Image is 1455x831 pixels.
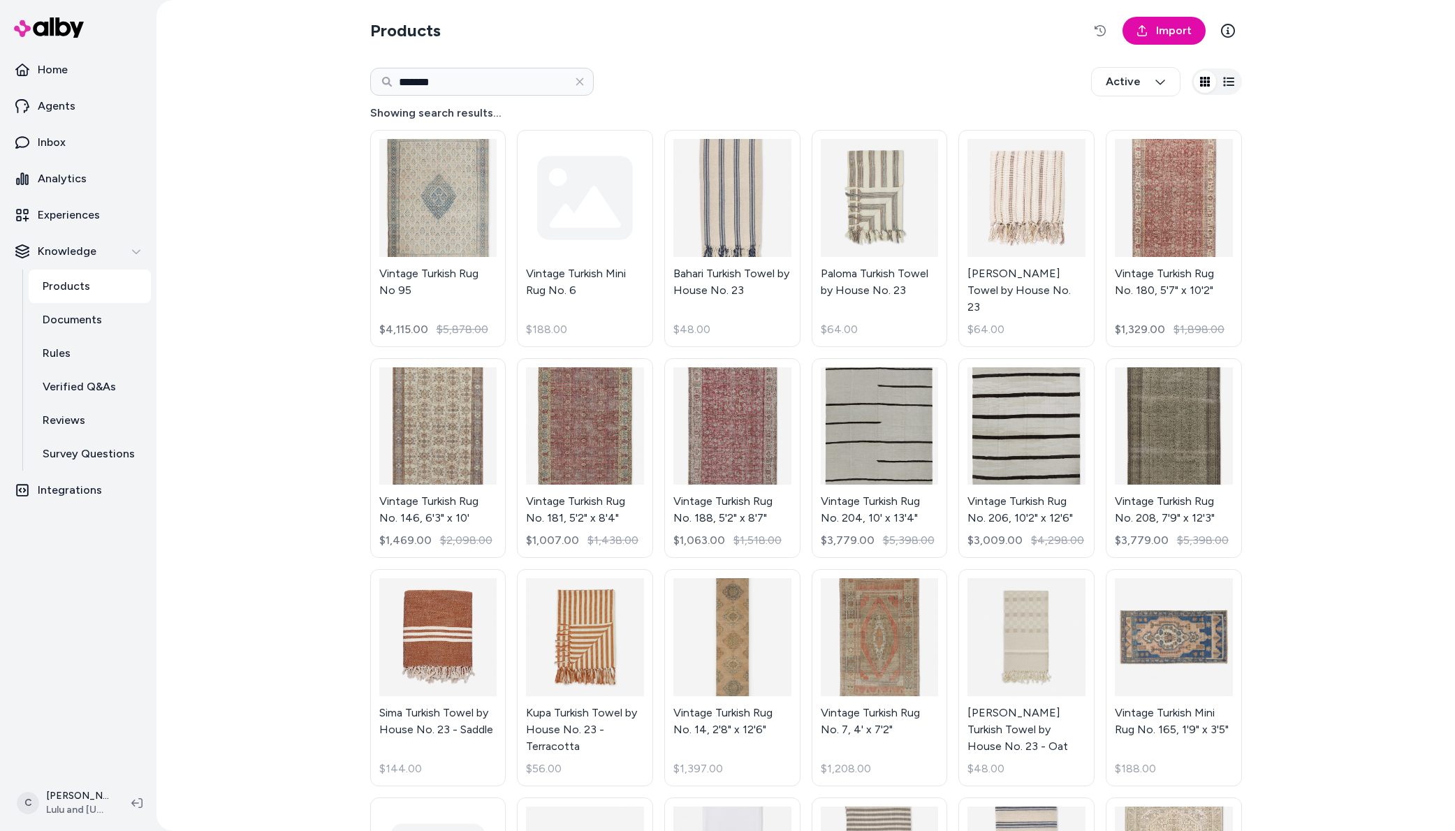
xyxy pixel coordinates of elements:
[6,198,151,232] a: Experiences
[1123,17,1206,45] a: Import
[370,20,441,42] h2: Products
[43,278,90,295] p: Products
[17,792,39,814] span: C
[958,358,1095,559] a: Vintage Turkish Rug No. 206, 10'2" x 12'6"Vintage Turkish Rug No. 206, 10'2" x 12'6"$3,009.00$4,2...
[517,358,653,559] a: Vintage Turkish Rug No. 181, 5'2" x 8'4"Vintage Turkish Rug No. 181, 5'2" x 8'4"$1,007.00$1,438.00
[1106,358,1242,559] a: Vintage Turkish Rug No. 208, 7'9" x 12'3"Vintage Turkish Rug No. 208, 7'9" x 12'3"$3,779.00$5,398.00
[517,130,653,347] a: Vintage Turkish Mini Rug No. 6$188.00
[29,303,151,337] a: Documents
[43,378,116,395] p: Verified Q&As
[812,569,948,786] a: Vintage Turkish Rug No. 7, 4' x 7'2"Vintage Turkish Rug No. 7, 4' x 7'2"$1,208.00
[38,134,66,151] p: Inbox
[29,270,151,303] a: Products
[38,98,75,115] p: Agents
[6,235,151,268] button: Knowledge
[38,61,68,78] p: Home
[43,412,85,429] p: Reviews
[29,337,151,370] a: Rules
[517,569,653,786] a: Kupa Turkish Towel by House No. 23 - TerracottaKupa Turkish Towel by House No. 23 - Terracotta$56.00
[664,358,800,559] a: Vintage Turkish Rug No. 188, 5'2" x 8'7"Vintage Turkish Rug No. 188, 5'2" x 8'7"$1,063.00$1,518.00
[1106,569,1242,786] a: Vintage Turkish Mini Rug No. 165, 1'9" x 3'5"Vintage Turkish Mini Rug No. 165, 1'9" x 3'5"$188.00
[46,789,109,803] p: [PERSON_NAME]
[370,358,506,559] a: Vintage Turkish Rug No. 146, 6'3" x 10'Vintage Turkish Rug No. 146, 6'3" x 10'$1,469.00$2,098.00
[6,53,151,87] a: Home
[46,803,109,817] span: Lulu and [US_STATE]
[1091,67,1180,96] button: Active
[664,569,800,786] a: Vintage Turkish Rug No. 14, 2'8" x 12'6"Vintage Turkish Rug No. 14, 2'8" x 12'6"$1,397.00
[6,89,151,123] a: Agents
[14,17,84,38] img: alby Logo
[370,130,506,347] a: Vintage Turkish Rug No 95Vintage Turkish Rug No 95$4,115.00$5,878.00
[29,370,151,404] a: Verified Q&As
[43,446,135,462] p: Survey Questions
[1156,22,1192,39] span: Import
[43,311,102,328] p: Documents
[29,404,151,437] a: Reviews
[958,130,1095,347] a: Fiona Turkish Towel by House No. 23[PERSON_NAME] Towel by House No. 23$64.00
[43,345,71,362] p: Rules
[812,358,948,559] a: Vintage Turkish Rug No. 204, 10' x 13'4"Vintage Turkish Rug No. 204, 10' x 13'4"$3,779.00$5,398.00
[812,130,948,347] a: Paloma Turkish Towel by House No. 23Paloma Turkish Towel by House No. 23$64.00
[664,130,800,347] a: Bahari Turkish Towel by House No. 23Bahari Turkish Towel by House No. 23$48.00
[38,207,100,223] p: Experiences
[38,482,102,499] p: Integrations
[29,437,151,471] a: Survey Questions
[6,473,151,507] a: Integrations
[8,781,120,825] button: C[PERSON_NAME]Lulu and [US_STATE]
[370,105,1242,122] h4: Showing search results...
[370,569,506,786] a: Sima Turkish Towel by House No. 23 - SaddleSima Turkish Towel by House No. 23 - Saddle$144.00
[38,243,96,260] p: Knowledge
[1106,130,1242,347] a: Vintage Turkish Rug No. 180, 5'7" x 10'2"Vintage Turkish Rug No. 180, 5'7" x 10'2"$1,329.00$1,898.00
[958,569,1095,786] a: Logan Turkish Towel by House No. 23 - Oat[PERSON_NAME] Turkish Towel by House No. 23 - Oat$48.00
[38,170,87,187] p: Analytics
[6,126,151,159] a: Inbox
[6,162,151,196] a: Analytics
